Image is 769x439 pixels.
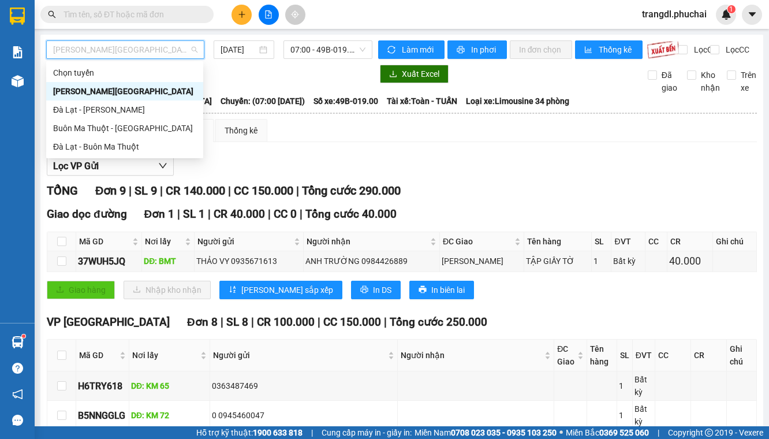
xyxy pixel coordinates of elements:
[53,66,196,79] div: Chọn tuyến
[221,315,223,329] span: |
[401,349,542,362] span: Người nhận
[323,315,381,329] span: CC 150.000
[144,255,192,267] div: DĐ: BMT
[599,43,633,56] span: Thống kê
[27,81,48,102] span: BX
[79,349,117,362] span: Mã GD
[10,65,127,81] div: 0963164236
[291,10,299,18] span: aim
[257,315,315,329] span: CR 100.000
[46,119,203,137] div: Buôn Ma Thuột - Đà Lạt
[253,428,303,437] strong: 1900 633 818
[132,349,198,362] span: Nơi lấy
[10,11,28,23] span: Gửi:
[566,426,649,439] span: Miền Bắc
[95,184,126,198] span: Đơn 9
[212,409,395,422] div: 0 0945460047
[705,429,713,437] span: copyright
[721,9,731,20] img: icon-new-feature
[389,70,397,79] span: download
[214,207,265,221] span: CR 40.000
[12,389,23,400] span: notification
[145,235,182,248] span: Nơi lấy
[232,5,252,25] button: plus
[47,315,170,329] span: VP [GEOGRAPHIC_DATA]
[296,184,299,198] span: |
[305,207,397,221] span: Tổng cước 40.000
[727,340,757,371] th: Ghi chú
[53,140,196,153] div: Đà Lạt - Buôn Ma Thuột
[443,235,512,248] span: ĐC Giao
[238,10,246,18] span: plus
[221,43,257,56] input: 12/09/2025
[76,401,129,430] td: B5NNGGLG
[264,10,272,18] span: file-add
[290,41,365,58] span: 07:00 - 49B-019.00
[727,5,736,13] sup: 1
[22,334,25,338] sup: 1
[259,5,279,25] button: file-add
[79,235,130,248] span: Mã GD
[599,428,649,437] strong: 0369 525 060
[219,281,342,299] button: sort-ascending[PERSON_NAME] sắp xếp
[197,235,292,248] span: Người gửi
[78,408,127,423] div: B5NNGGLG
[225,124,257,137] div: Thống kê
[124,281,211,299] button: downloadNhập kho nhận
[593,255,610,267] div: 1
[229,285,237,295] span: sort-ascending
[274,207,297,221] span: CC 0
[431,284,465,296] span: In biên lai
[747,9,757,20] span: caret-down
[47,281,115,299] button: uploadGiao hàng
[471,43,498,56] span: In phơi
[46,82,203,101] div: Gia Lai - Đà Lạt
[742,5,762,25] button: caret-down
[419,285,427,295] span: printer
[633,340,655,371] th: ĐVT
[46,101,203,119] div: Đà Lạt - Gia Lai
[241,284,333,296] span: [PERSON_NAME] sắp xếp
[402,68,439,80] span: Xuất Excel
[78,379,127,393] div: H6TRY618
[658,426,659,439] span: |
[409,281,474,299] button: printerIn biên lai
[442,255,522,267] div: [PERSON_NAME]
[415,426,557,439] span: Miền Nam
[655,340,691,371] th: CC
[669,253,711,269] div: 40.000
[76,251,142,271] td: 37WUH5JQ
[196,255,301,267] div: THẢO VY 0935671613
[53,159,99,173] span: Lọc VP Gửi
[729,5,733,13] span: 1
[657,69,682,94] span: Đã giao
[48,10,56,18] span: search
[451,428,557,437] strong: 0708 023 035 - 0935 103 250
[305,255,438,267] div: ANH TRƯỜNG 0984426889
[12,336,24,348] img: warehouse-icon
[466,95,569,107] span: Loại xe: Limousine 34 phòng
[46,64,203,82] div: Chọn tuyến
[390,315,487,329] span: Tổng cước 250.000
[689,43,719,56] span: Lọc CR
[135,11,163,23] span: Nhận:
[592,232,612,251] th: SL
[47,157,174,176] button: Lọc VP Gửi
[313,95,378,107] span: Số xe: 49B-019.00
[187,315,218,329] span: Đơn 8
[360,285,368,295] span: printer
[53,122,196,135] div: Buôn Ma Thuột - [GEOGRAPHIC_DATA]
[667,232,714,251] th: CR
[302,184,401,198] span: Tổng cước 290.000
[208,207,211,221] span: |
[617,340,633,371] th: SL
[12,46,24,58] img: solution-icon
[633,7,716,21] span: trangdl.phuchai
[166,184,225,198] span: CR 140.000
[559,430,563,435] span: ⚪️
[213,349,386,362] span: Người gửi
[131,409,208,422] div: DĐ: KM 72
[647,40,680,59] img: 9k=
[76,371,129,401] td: H6TRY618
[645,232,667,251] th: CC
